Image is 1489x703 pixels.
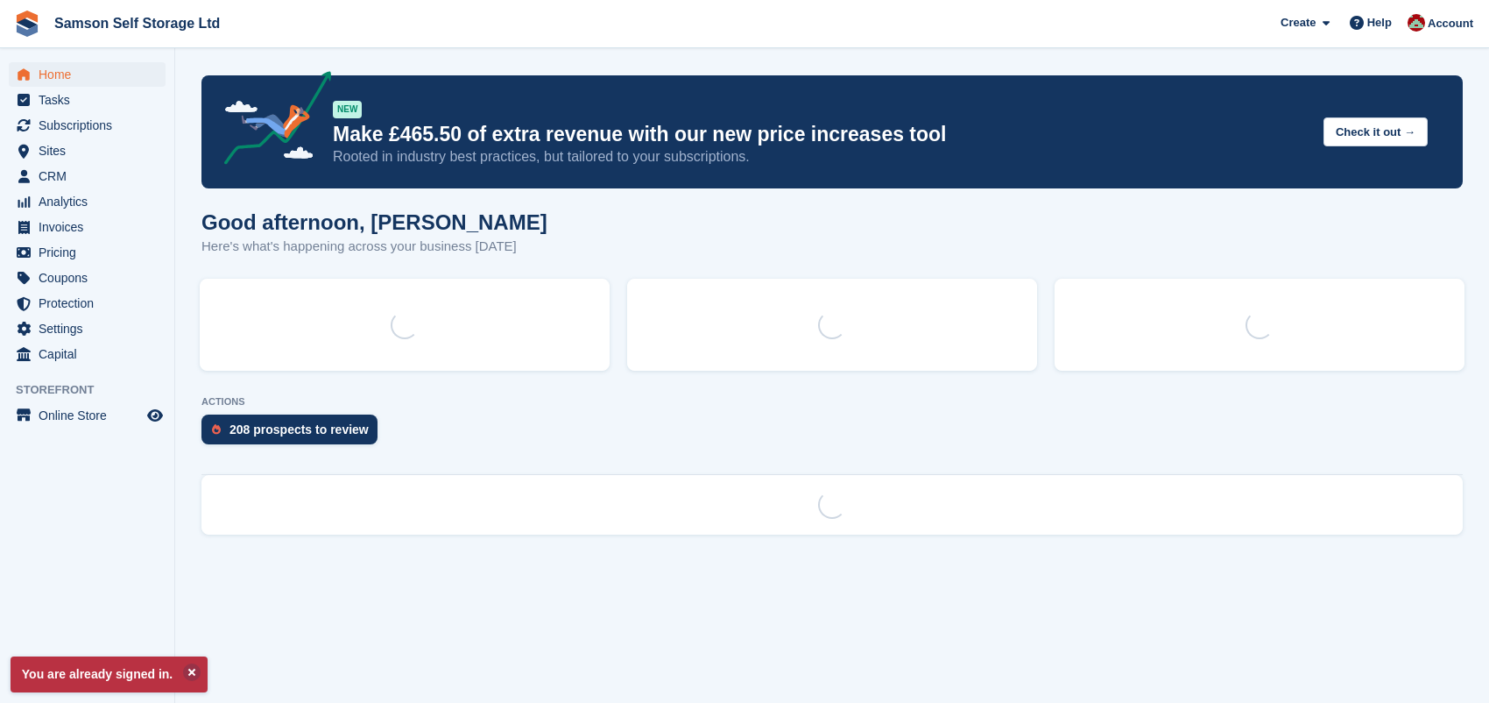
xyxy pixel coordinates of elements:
span: Invoices [39,215,144,239]
p: Rooted in industry best practices, but tailored to your subscriptions. [333,147,1309,167]
p: Here's what's happening across your business [DATE] [201,237,547,257]
span: Capital [39,342,144,366]
span: Sites [39,138,144,163]
img: prospect-51fa495bee0391a8d652442698ab0144808aea92771e9ea1ae160a38d050c398.svg [212,424,221,435]
span: Create [1281,14,1316,32]
span: Storefront [16,381,174,399]
span: Pricing [39,240,144,265]
img: price-adjustments-announcement-icon-8257ccfd72463d97f412b2fc003d46551f7dbcb40ab6d574587a9cd5c0d94... [209,71,332,171]
a: Preview store [145,405,166,426]
a: menu [9,240,166,265]
a: menu [9,266,166,290]
p: You are already signed in. [11,657,208,692]
span: Account [1428,15,1473,32]
p: Make £465.50 of extra revenue with our new price increases tool [333,122,1309,147]
h1: Good afternoon, [PERSON_NAME] [201,210,547,234]
div: 208 prospects to review [229,423,369,437]
button: Check it out → [1323,117,1428,146]
a: menu [9,62,166,87]
span: Analytics [39,189,144,214]
a: menu [9,164,166,188]
a: 208 prospects to review [201,415,386,453]
a: Samson Self Storage Ltd [47,9,227,38]
a: menu [9,342,166,366]
span: Tasks [39,88,144,112]
div: NEW [333,101,362,118]
p: ACTIONS [201,396,1463,408]
span: Coupons [39,266,144,290]
a: menu [9,138,166,163]
a: menu [9,316,166,341]
a: menu [9,291,166,316]
a: menu [9,215,166,239]
a: menu [9,189,166,214]
span: Protection [39,291,144,316]
span: Home [39,62,144,87]
span: Subscriptions [39,113,144,138]
span: Help [1367,14,1392,32]
span: Online Store [39,403,144,428]
a: menu [9,403,166,428]
a: menu [9,113,166,138]
img: stora-icon-8386f47178a22dfd0bd8f6a31ec36ba5ce8667c1dd55bd0f319d3a0aa187defe.svg [14,11,40,37]
span: CRM [39,164,144,188]
a: menu [9,88,166,112]
img: Ian [1408,14,1425,32]
span: Settings [39,316,144,341]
